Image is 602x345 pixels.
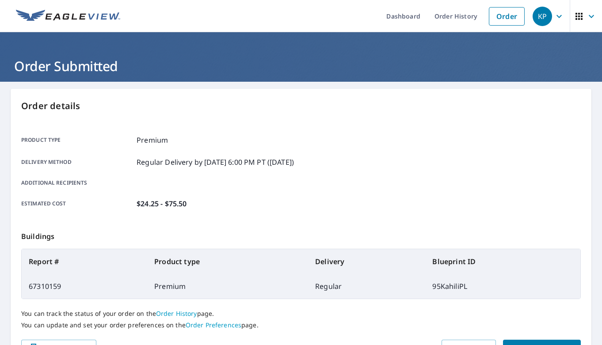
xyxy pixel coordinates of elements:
[308,249,425,274] th: Delivery
[147,274,308,299] td: Premium
[22,249,147,274] th: Report #
[425,274,580,299] td: 95KahiliPL
[21,157,133,167] p: Delivery method
[533,7,552,26] div: KP
[137,198,187,209] p: $24.25 - $75.50
[21,179,133,187] p: Additional recipients
[156,309,197,318] a: Order History
[186,321,241,329] a: Order Preferences
[21,99,581,113] p: Order details
[489,7,525,26] a: Order
[425,249,580,274] th: Blueprint ID
[21,321,581,329] p: You can update and set your order preferences on the page.
[21,198,133,209] p: Estimated cost
[21,310,581,318] p: You can track the status of your order on the page.
[22,274,147,299] td: 67310159
[308,274,425,299] td: Regular
[137,157,294,167] p: Regular Delivery by [DATE] 6:00 PM PT ([DATE])
[137,135,168,145] p: Premium
[147,249,308,274] th: Product type
[21,135,133,145] p: Product type
[21,220,581,249] p: Buildings
[11,57,591,75] h1: Order Submitted
[16,10,120,23] img: EV Logo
